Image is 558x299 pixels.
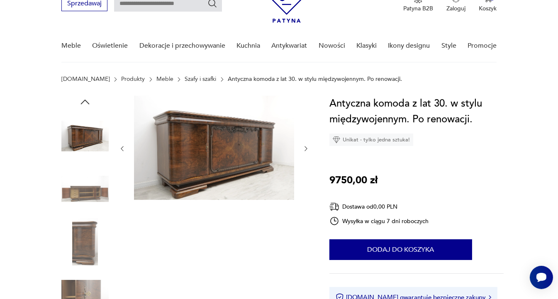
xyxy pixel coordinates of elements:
div: Dostawa od 0,00 PLN [329,202,429,212]
a: Meble [156,76,173,83]
p: Antyczna komoda z lat 30. w stylu międzywojennym. Po renowacji. [228,76,402,83]
img: Ikona diamentu [333,136,340,143]
a: Oświetlenie [92,30,128,62]
a: Sprzedawaj [61,1,107,7]
a: Klasyki [356,30,377,62]
p: Zaloguj [446,5,465,12]
a: Kuchnia [236,30,260,62]
a: Meble [61,30,81,62]
img: Ikona dostawy [329,202,339,212]
h1: Antyczna komoda z lat 30. w stylu międzywojennym. Po renowacji. [329,96,504,127]
div: Wysyłka w ciągu 7 dni roboczych [329,216,429,226]
a: Ikony designu [388,30,430,62]
div: Unikat - tylko jedna sztuka! [329,134,413,146]
p: Patyna B2B [403,5,433,12]
p: Koszyk [479,5,497,12]
img: Zdjęcie produktu Antyczna komoda z lat 30. w stylu międzywojennym. Po renowacji. [61,165,109,213]
a: Style [441,30,456,62]
a: Nowości [319,30,345,62]
a: Antykwariat [271,30,307,62]
img: Zdjęcie produktu Antyczna komoda z lat 30. w stylu międzywojennym. Po renowacji. [134,96,294,200]
a: Produkty [121,76,145,83]
p: 9750,00 zł [329,173,378,188]
a: Szafy i szafki [185,76,216,83]
img: Zdjęcie produktu Antyczna komoda z lat 30. w stylu międzywojennym. Po renowacji. [61,218,109,265]
iframe: Smartsupp widget button [530,266,553,289]
a: Dekoracje i przechowywanie [139,30,225,62]
a: Promocje [468,30,497,62]
img: Zdjęcie produktu Antyczna komoda z lat 30. w stylu międzywojennym. Po renowacji. [61,112,109,160]
a: [DOMAIN_NAME] [61,76,110,83]
button: Dodaj do koszyka [329,239,472,260]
